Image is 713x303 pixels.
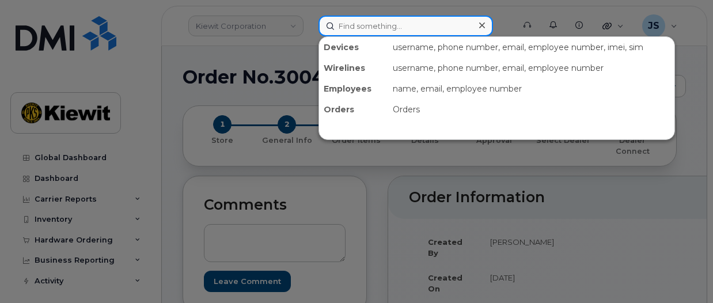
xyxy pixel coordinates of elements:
div: Devices [319,37,388,58]
div: username, phone number, email, employee number, imei, sim [388,37,674,58]
div: Employees [319,78,388,99]
div: Orders [388,99,674,120]
div: name, email, employee number [388,78,674,99]
div: Wirelines [319,58,388,78]
div: username, phone number, email, employee number [388,58,674,78]
div: Orders [319,99,388,120]
iframe: Messenger Launcher [663,253,704,294]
